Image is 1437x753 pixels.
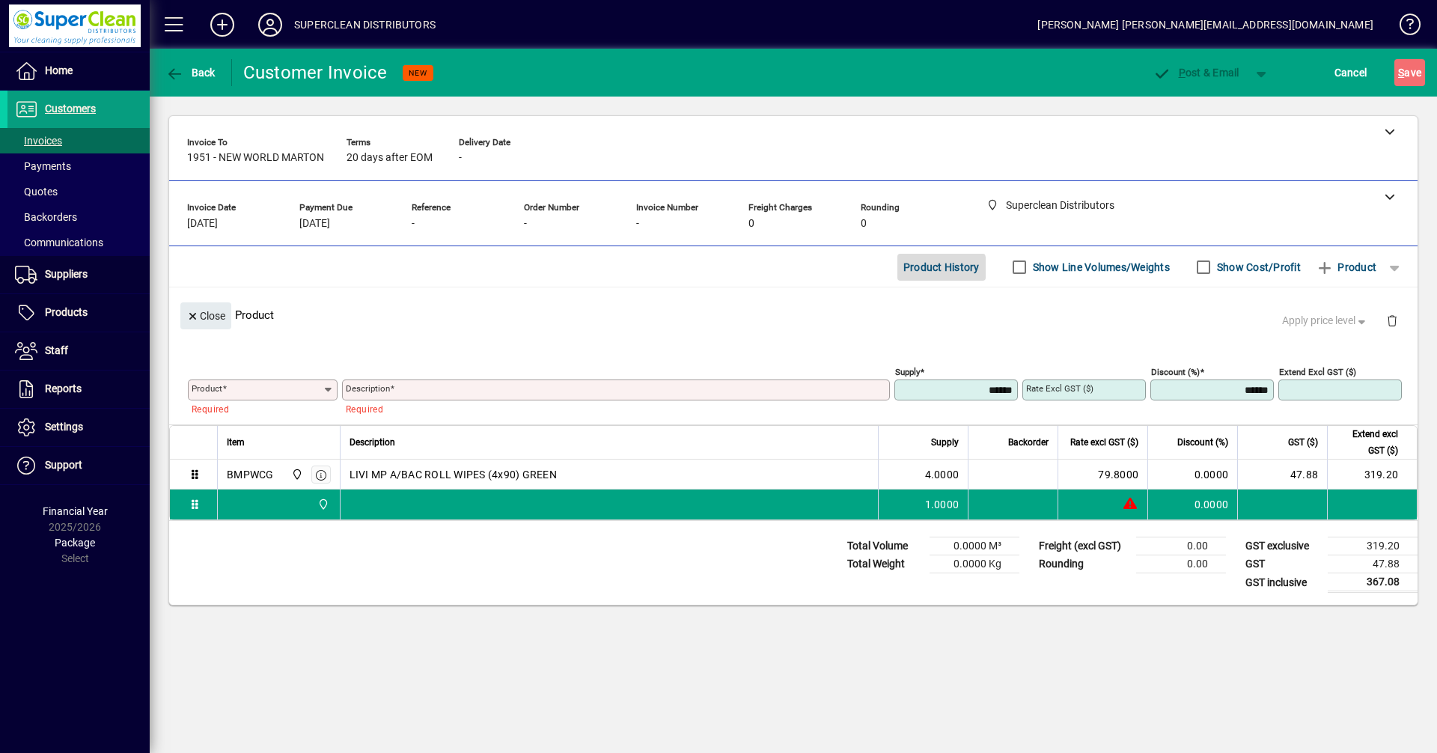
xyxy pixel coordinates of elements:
td: GST inclusive [1238,573,1328,592]
button: Cancel [1331,59,1371,86]
td: Freight (excl GST) [1031,537,1136,555]
div: Customer Invoice [243,61,388,85]
button: Back [162,59,219,86]
td: Rounding [1031,555,1136,573]
span: 20 days after EOM [347,152,433,164]
a: Settings [7,409,150,446]
div: SUPERCLEAN DISTRIBUTORS [294,13,436,37]
span: NEW [409,68,427,78]
span: Payments [15,160,71,172]
span: Home [45,64,73,76]
app-page-header-button: Close [177,308,235,322]
span: Close [186,304,225,329]
span: Backorder [1008,434,1049,451]
span: GST ($) [1288,434,1318,451]
span: Apply price level [1282,313,1369,329]
mat-label: Extend excl GST ($) [1279,367,1356,377]
span: [DATE] [299,218,330,230]
a: Payments [7,153,150,179]
span: Customers [45,103,96,115]
a: Support [7,447,150,484]
a: Invoices [7,128,150,153]
td: 0.00 [1136,537,1226,555]
button: Delete [1374,302,1410,338]
a: Knowledge Base [1388,3,1418,52]
button: Apply price level [1276,308,1375,335]
td: Total Volume [840,537,930,555]
span: Extend excl GST ($) [1337,426,1398,459]
td: GST exclusive [1238,537,1328,555]
span: Superclean Distributors [287,466,305,483]
button: Product History [897,254,986,281]
a: Reports [7,371,150,408]
td: 0.00 [1136,555,1226,573]
span: Product History [903,255,980,279]
label: Show Line Volumes/Weights [1030,260,1170,275]
td: Total Weight [840,555,930,573]
td: 47.88 [1237,460,1327,490]
span: Description [350,434,395,451]
mat-label: Product [192,383,222,394]
mat-label: Rate excl GST ($) [1026,383,1093,394]
a: Staff [7,332,150,370]
span: - [412,218,415,230]
td: 47.88 [1328,555,1418,573]
td: 0.0000 [1147,460,1237,490]
button: Post & Email [1145,59,1247,86]
td: 319.20 [1327,460,1417,490]
td: 0.0000 [1147,490,1237,519]
mat-error: Required [192,400,326,416]
span: - [459,152,462,164]
button: Save [1394,59,1425,86]
div: Product [169,287,1418,342]
span: Package [55,537,95,549]
td: GST [1238,555,1328,573]
span: ave [1398,61,1421,85]
app-page-header-button: Delete [1374,314,1410,327]
div: [PERSON_NAME] [PERSON_NAME][EMAIL_ADDRESS][DOMAIN_NAME] [1037,13,1373,37]
td: 319.20 [1328,537,1418,555]
span: Settings [45,421,83,433]
a: Suppliers [7,256,150,293]
span: Staff [45,344,68,356]
span: 1951 - NEW WORLD MARTON [187,152,324,164]
span: Financial Year [43,505,108,517]
mat-label: Description [346,383,390,394]
mat-label: Discount (%) [1151,367,1200,377]
div: 79.8000 [1067,467,1138,482]
button: Close [180,302,231,329]
span: Back [165,67,216,79]
span: Reports [45,382,82,394]
span: Superclean Distributors [314,496,331,513]
span: Invoices [15,135,62,147]
mat-label: Supply [895,367,920,377]
a: Home [7,52,150,90]
span: [DATE] [187,218,218,230]
td: 0.0000 Kg [930,555,1019,573]
span: ost & Email [1153,67,1239,79]
td: 367.08 [1328,573,1418,592]
span: Backorders [15,211,77,223]
a: Backorders [7,204,150,230]
span: Cancel [1334,61,1367,85]
span: S [1398,67,1404,79]
span: - [636,218,639,230]
span: Communications [15,237,103,249]
span: Discount (%) [1177,434,1228,451]
span: Supply [931,434,959,451]
span: 0 [748,218,754,230]
div: BMPWCG [227,467,274,482]
span: 0 [861,218,867,230]
span: Suppliers [45,268,88,280]
td: 0.0000 M³ [930,537,1019,555]
span: - [524,218,527,230]
span: P [1179,67,1186,79]
span: Quotes [15,186,58,198]
mat-error: Required [346,400,878,416]
label: Show Cost/Profit [1214,260,1301,275]
button: Add [198,11,246,38]
span: 1.0000 [925,497,959,512]
span: Support [45,459,82,471]
a: Quotes [7,179,150,204]
span: Products [45,306,88,318]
